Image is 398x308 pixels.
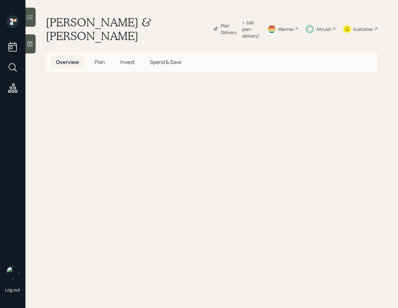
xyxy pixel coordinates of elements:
div: Warmer [278,26,294,32]
span: Spend & Save [150,59,181,66]
div: Kustomer [353,26,373,32]
span: Plan [94,59,105,66]
div: Log out [5,287,20,293]
div: Plan Delivery [221,22,239,36]
div: Altruist [316,26,331,32]
span: Overview [56,59,79,66]
span: Invest [120,59,135,66]
h1: [PERSON_NAME] & [PERSON_NAME] [46,15,208,43]
div: • (old plan-delivery) [242,19,260,39]
img: retirable_logo.png [6,266,19,279]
